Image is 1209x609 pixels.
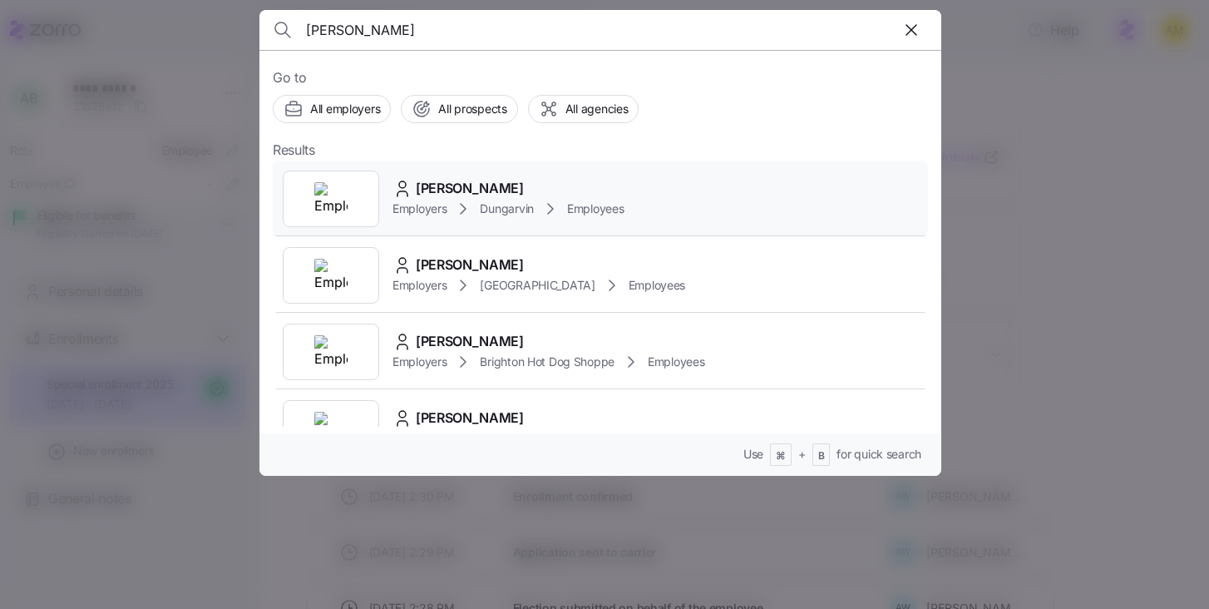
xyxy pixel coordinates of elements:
[480,354,614,370] span: Brighton Hot Dog Shoppe
[776,449,786,463] span: ⌘
[273,140,315,161] span: Results
[314,259,348,292] img: Employer logo
[401,95,517,123] button: All prospects
[480,201,533,217] span: Dungarvin
[416,331,524,352] span: [PERSON_NAME]
[392,354,447,370] span: Employers
[314,182,348,215] img: Employer logo
[416,408,524,428] span: [PERSON_NAME]
[648,354,704,370] span: Employees
[743,446,763,463] span: Use
[416,255,524,275] span: [PERSON_NAME]
[438,101,506,117] span: All prospects
[392,277,447,294] span: Employers
[836,446,921,463] span: for quick search
[314,335,348,369] img: Employer logo
[528,95,639,123] button: All agencies
[629,277,685,294] span: Employees
[416,178,524,199] span: [PERSON_NAME]
[480,277,595,294] span: [GEOGRAPHIC_DATA]
[310,101,380,117] span: All employers
[798,446,806,463] span: +
[273,67,928,88] span: Go to
[567,201,624,217] span: Employees
[314,412,348,445] img: Employer logo
[273,95,391,123] button: All employers
[565,101,629,117] span: All agencies
[818,449,825,463] span: B
[392,201,447,217] span: Employers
